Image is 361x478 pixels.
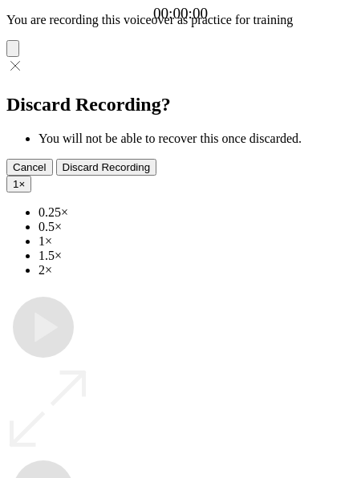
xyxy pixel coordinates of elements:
button: Cancel [6,159,53,176]
p: You are recording this voiceover as practice for training [6,13,355,27]
span: 1 [13,178,18,190]
li: 1× [39,234,355,249]
button: Discard Recording [56,159,157,176]
li: 1.5× [39,249,355,263]
li: 2× [39,263,355,277]
li: 0.25× [39,205,355,220]
li: 0.5× [39,220,355,234]
a: 00:00:00 [153,5,208,22]
li: You will not be able to recover this once discarded. [39,132,355,146]
h2: Discard Recording? [6,94,355,115]
button: 1× [6,176,31,192]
